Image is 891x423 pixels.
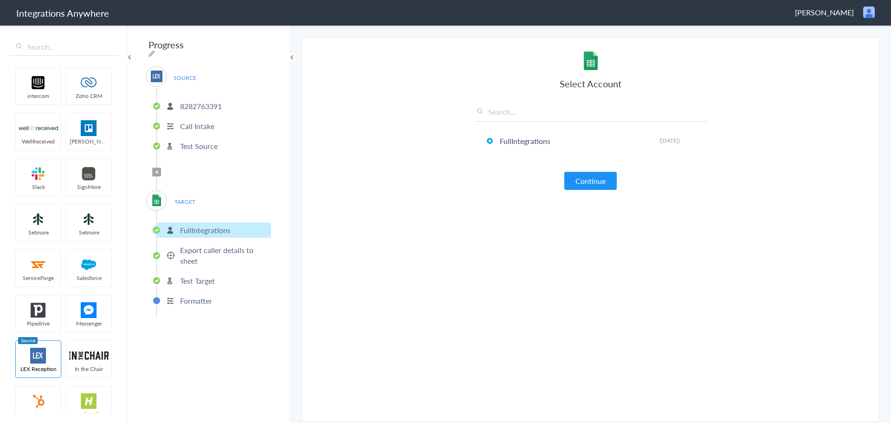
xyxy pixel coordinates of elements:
img: pipedrive.png [19,302,58,318]
p: Export caller details to sheet [180,245,269,266]
span: In the Chair [66,365,111,373]
input: Search... [9,38,118,56]
img: slack-logo.svg [19,166,58,182]
img: salesforce-logo.svg [69,257,109,273]
span: WellReceived [16,137,61,145]
span: Zoho CRM [66,92,111,100]
span: ([DATE]) [659,137,680,144]
img: signmore-logo.png [69,166,109,182]
p: FullIntegrations [180,225,231,235]
img: hubspot-logo.svg [19,393,58,409]
img: user.png [863,7,875,18]
span: Setmore [16,228,61,236]
p: Test Source [180,141,218,151]
h1: Integrations Anywhere [16,7,109,20]
img: GoogleSheetLogo.png [151,195,162,206]
img: intercom-logo.svg [19,75,58,91]
img: GoogleSheetLogo.png [581,52,600,70]
button: Continue [564,172,617,190]
img: lex-app-logo.svg [19,348,58,364]
p: 8282763391 [180,101,222,111]
span: Setmore [66,228,111,236]
img: lex-app-logo.svg [151,71,162,82]
img: wr-logo.svg [19,120,58,136]
img: trello.png [69,120,109,136]
span: [PERSON_NAME] [795,7,854,18]
img: FBM.png [69,302,109,318]
span: HubSpot [16,410,61,418]
p: Test Target [180,275,215,286]
input: Search... [475,106,707,122]
span: SOURCE [167,72,202,84]
p: Call Intake [180,121,214,131]
img: hs-app-logo.svg [69,393,109,409]
span: Slack [16,183,61,191]
span: Salesforce [66,274,111,282]
img: serviceforge-icon.png [19,257,58,273]
img: inch-logo.svg [69,348,109,364]
span: [PERSON_NAME] [66,137,111,145]
span: ServiceForge [16,274,61,282]
img: setmoreNew.jpg [19,211,58,227]
span: LEX Reception [16,365,61,373]
span: SignMore [66,183,111,191]
span: TARGET [167,195,202,208]
h3: Select Account [475,77,707,90]
span: HelloSells [66,410,111,418]
p: Formatter [180,295,212,306]
img: zoho-logo.svg [69,75,109,91]
img: setmoreNew.jpg [69,211,109,227]
span: intercom [16,92,61,100]
span: Pipedrive [16,319,61,327]
span: Messenger [66,319,111,327]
